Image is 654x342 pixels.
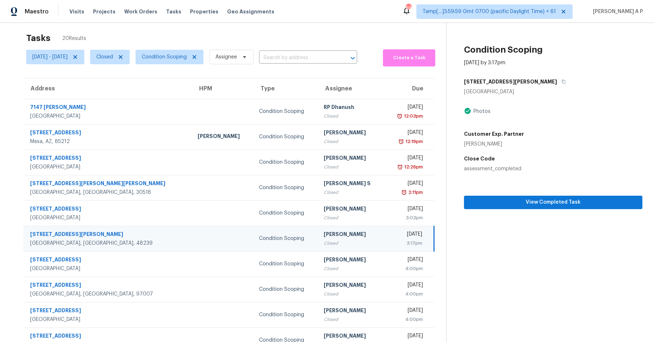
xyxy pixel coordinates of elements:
[403,163,423,171] div: 12:26pm
[324,307,379,316] div: [PERSON_NAME]
[391,129,423,138] div: [DATE]
[96,53,113,61] span: Closed
[557,75,567,88] button: Copy Address
[404,138,423,145] div: 12:19pm
[259,235,312,242] div: Condition Scoping
[324,103,379,113] div: RP Dhanush
[464,78,557,85] h5: [STREET_ADDRESS][PERSON_NAME]
[324,214,379,221] div: Closed
[30,256,186,265] div: [STREET_ADDRESS]
[464,196,642,209] button: View Completed Task
[403,113,423,120] div: 12:03pm
[471,108,490,115] div: Photos
[391,154,423,163] div: [DATE]
[406,4,411,12] div: 692
[464,155,642,162] h5: Close Code
[166,9,181,14] span: Tasks
[30,290,186,298] div: [GEOGRAPHIC_DATA], [GEOGRAPHIC_DATA], 97007
[397,113,403,120] img: Overdue Alarm Icon
[391,307,423,316] div: [DATE]
[391,231,422,240] div: [DATE]
[407,189,423,196] div: 2:11pm
[385,78,434,99] th: Due
[324,138,379,145] div: Closed
[30,281,186,290] div: [STREET_ADDRESS]
[387,54,432,62] span: Create a Task
[30,129,186,138] div: [STREET_ADDRESS]
[259,52,337,64] input: Search by address
[259,159,312,166] div: Condition Scoping
[30,240,186,247] div: [GEOGRAPHIC_DATA], [GEOGRAPHIC_DATA], 48239
[30,307,186,316] div: [STREET_ADDRESS]
[30,316,186,323] div: [GEOGRAPHIC_DATA]
[391,205,423,214] div: [DATE]
[259,260,312,268] div: Condition Scoping
[30,231,186,240] div: [STREET_ADDRESS][PERSON_NAME]
[124,8,157,15] span: Work Orders
[259,184,312,191] div: Condition Scoping
[324,205,379,214] div: [PERSON_NAME]
[324,316,379,323] div: Closed
[69,8,84,15] span: Visits
[62,35,86,42] span: 20 Results
[470,198,637,207] span: View Completed Task
[324,163,379,171] div: Closed
[192,78,253,99] th: HPM
[348,53,358,63] button: Open
[142,53,187,61] span: Condition Scoping
[30,214,186,221] div: [GEOGRAPHIC_DATA]
[391,256,423,265] div: [DATE]
[391,332,423,341] div: [DATE]
[30,113,186,120] div: [GEOGRAPHIC_DATA]
[324,332,379,341] div: [PERSON_NAME]
[30,154,186,163] div: [STREET_ADDRESS]
[324,281,379,290] div: [PERSON_NAME]
[23,78,192,99] th: Address
[398,138,404,145] img: Overdue Alarm Icon
[464,130,524,138] h5: Customer Exp. Partner
[464,107,471,115] img: Artifact Present Icon
[324,129,379,138] div: [PERSON_NAME]
[324,290,379,298] div: Closed
[324,113,379,120] div: Closed
[324,256,379,265] div: [PERSON_NAME]
[397,163,403,171] img: Overdue Alarm Icon
[30,180,186,189] div: [STREET_ADDRESS][PERSON_NAME][PERSON_NAME]
[391,281,423,290] div: [DATE]
[464,46,543,53] h2: Condition Scoping
[324,180,379,189] div: [PERSON_NAME] S
[464,141,524,148] div: [PERSON_NAME]
[215,53,237,61] span: Assignee
[391,214,423,221] div: 3:03pm
[464,59,505,66] div: [DATE] by 3:17pm
[324,189,379,196] div: Closed
[30,265,186,272] div: [GEOGRAPHIC_DATA]
[25,8,49,15] span: Maestro
[324,265,379,272] div: Closed
[30,138,186,145] div: Mesa, AZ, 85212
[253,78,318,99] th: Type
[464,88,642,95] div: [GEOGRAPHIC_DATA]
[464,165,642,172] div: assessment_completed
[391,290,423,298] div: 4:00pm
[391,265,423,272] div: 4:00pm
[227,8,274,15] span: Geo Assignments
[259,286,312,293] div: Condition Scoping
[318,78,385,99] th: Assignee
[259,108,312,115] div: Condition Scoping
[30,332,186,341] div: [STREET_ADDRESS]
[391,180,423,189] div: [DATE]
[198,133,247,142] div: [PERSON_NAME]
[590,8,643,15] span: [PERSON_NAME] A P
[32,53,68,61] span: [DATE] - [DATE]
[259,311,312,318] div: Condition Scoping
[324,154,379,163] div: [PERSON_NAME]
[30,205,186,214] div: [STREET_ADDRESS]
[401,189,407,196] img: Overdue Alarm Icon
[259,133,312,141] div: Condition Scoping
[391,316,423,323] div: 4:00pm
[30,189,186,196] div: [GEOGRAPHIC_DATA], [GEOGRAPHIC_DATA], 30518
[383,49,435,66] button: Create a Task
[93,8,116,15] span: Projects
[391,240,422,247] div: 3:17pm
